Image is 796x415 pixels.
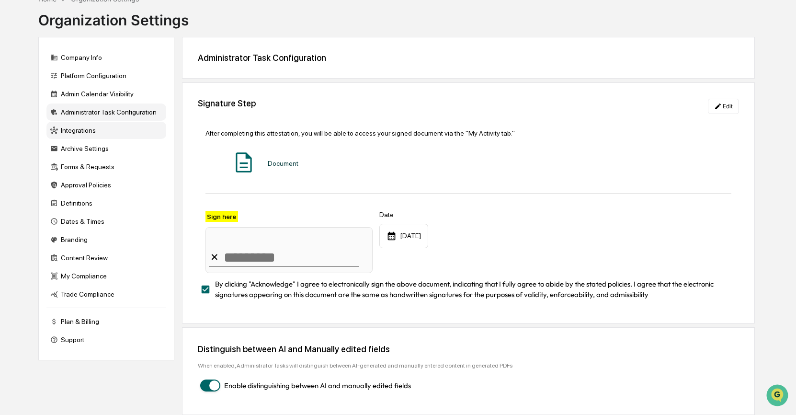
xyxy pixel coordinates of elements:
[33,83,121,91] div: We're available if you need us!
[38,4,189,29] div: Organization Settings
[46,85,166,103] div: Admin Calendar Visibility
[205,129,731,137] div: After completing this attestation, you will be able to access your signed document via the "My Ac...
[379,211,428,219] label: Date
[46,249,166,266] div: Content Review
[46,49,166,66] div: Company Info
[46,286,166,303] div: Trade Compliance
[46,122,166,139] div: Integrations
[33,73,157,83] div: Start new chat
[200,380,220,392] button: Enable distinguishing between AI and manually edited fields
[198,98,256,108] div: Signature Step
[379,224,428,248] div: [DATE]
[46,313,166,330] div: Plan & Billing
[95,162,116,170] span: Pylon
[10,140,17,148] div: 🔎
[198,344,390,354] div: Distinguish between AI and Manually edited fields
[232,150,256,174] img: Document Icon
[19,121,62,130] span: Preclearance
[46,67,166,84] div: Platform Configuration
[19,139,60,149] span: Data Lookup
[46,104,166,121] div: Administrator Task Configuration
[10,73,27,91] img: 1746055101610-c473b297-6a78-478c-a979-82029cc54cd1
[10,122,17,129] div: 🖐️
[205,211,238,222] label: Sign here
[46,195,166,212] div: Definitions
[765,383,791,409] iframe: Open customer support
[6,117,66,134] a: 🖐️Preclearance
[10,20,174,35] p: How can we help?
[46,140,166,157] div: Archive Settings
[46,231,166,248] div: Branding
[6,135,64,152] a: 🔎Data Lookup
[163,76,174,88] button: Start new chat
[66,117,123,134] a: 🗄️Attestations
[79,121,119,130] span: Attestations
[68,162,116,170] a: Powered byPylon
[268,160,298,167] div: Document
[215,279,724,300] span: By clicking "Acknowledge" I agree to electronically sign the above document, indicating that I fu...
[198,53,739,63] div: Administrator Task Configuration
[224,380,411,391] span: Enable distinguishing between AI and manually edited fields
[210,251,219,263] div: ✕
[708,99,739,114] button: Edit
[46,331,166,348] div: Support
[46,158,166,175] div: Forms & Requests
[46,176,166,194] div: Approval Policies
[46,267,166,285] div: My Compliance
[46,213,166,230] div: Dates & Times
[198,362,739,369] div: When enabled, Administrator Tasks will distinguish between AI-generated and manually entered cont...
[69,122,77,129] div: 🗄️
